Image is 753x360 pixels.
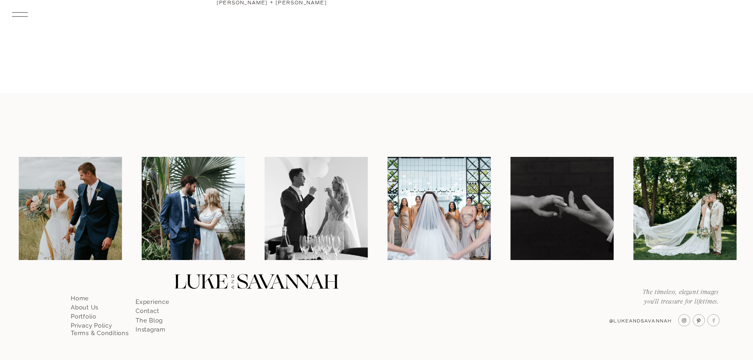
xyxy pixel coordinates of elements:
a: Terms & Conditions [71,327,130,334]
a: Contact [136,305,181,312]
img: Tyrell + Danica | The Meadow Barn | Harrisburg, SD-9 [633,157,736,260]
a: Experience [136,296,181,303]
a: Portfolio [71,311,116,318]
p: The timeless, elegant images you'll treasure for lifetimes. [632,288,719,307]
a: @lukeandsavannah [604,318,672,325]
img: Anne + Lane | Pierre, South Dakota | Wedding Photographers-432 [19,157,122,260]
img: Keegan + Shelby Sneak Peeks | Monick Yards -18 [264,157,368,260]
a: Privacy Policy [71,320,116,327]
a: Instagram [136,324,181,331]
img: Garret + Kyle Sneak Peeks -19 [142,157,245,260]
img: Sasha + Emera | Sioux Falls, South Dakota -19 [510,157,613,260]
a: The Blog [136,315,181,322]
img: Sam + Cassie | Sneak Peeks -5 [387,157,491,260]
a: Home [71,292,116,300]
a: About Us [71,302,116,309]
